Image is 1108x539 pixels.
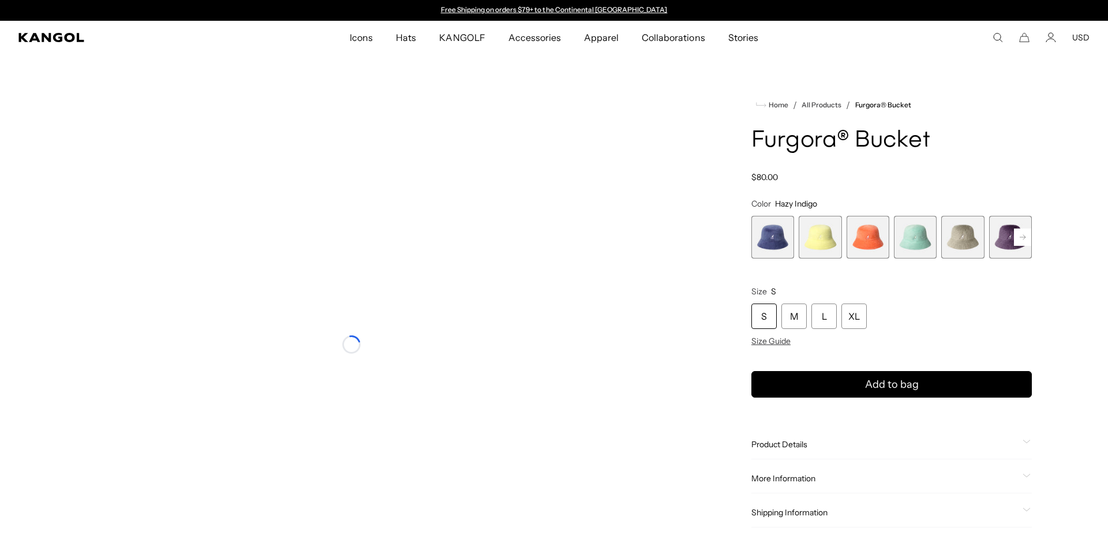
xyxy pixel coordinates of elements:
div: 4 of 10 [894,216,937,259]
span: Apparel [584,21,619,54]
slideshow-component: Announcement bar [435,6,673,15]
a: Collaborations [630,21,716,54]
span: Icons [350,21,373,54]
a: All Products [802,101,841,109]
a: Hats [384,21,428,54]
li: / [788,98,797,112]
span: KANGOLF [439,21,485,54]
span: Size [751,286,767,297]
h1: Furgora® Bucket [751,128,1032,154]
label: Butter Chiffon [799,216,841,259]
nav: breadcrumbs [751,98,1032,112]
div: 3 of 10 [847,216,889,259]
div: M [781,304,807,329]
span: Product Details [751,439,1018,450]
span: Home [766,101,788,109]
div: 6 of 10 [989,216,1032,259]
div: 1 of 2 [435,6,673,15]
a: Accessories [497,21,572,54]
a: Furgora® Bucket [855,101,911,109]
div: XL [841,304,867,329]
span: S [771,286,776,297]
span: Hazy Indigo [775,199,817,209]
a: Apparel [572,21,630,54]
a: KANGOLF [428,21,496,54]
span: Hats [396,21,416,54]
label: Deep Plum [989,216,1032,259]
span: Shipping Information [751,507,1018,518]
a: Free Shipping on orders $79+ to the Continental [GEOGRAPHIC_DATA] [441,5,668,14]
span: Stories [728,21,758,54]
label: Coral Flame [847,216,889,259]
span: Add to bag [865,377,919,392]
div: S [751,304,777,329]
span: $80.00 [751,172,778,182]
div: 5 of 10 [941,216,984,259]
a: Icons [338,21,384,54]
summary: Search here [993,32,1003,43]
a: Account [1046,32,1056,43]
a: Stories [717,21,770,54]
button: Add to bag [751,371,1032,398]
label: Warm Grey [941,216,984,259]
a: Home [756,100,788,110]
div: Announcement [435,6,673,15]
span: Size Guide [751,336,791,346]
span: Accessories [508,21,561,54]
span: More Information [751,473,1018,484]
span: Color [751,199,771,209]
div: 1 of 10 [751,216,794,259]
div: 2 of 10 [799,216,841,259]
button: Cart [1019,32,1030,43]
label: Aquatic [894,216,937,259]
a: Kangol [18,33,231,42]
li: / [841,98,850,112]
span: Collaborations [642,21,705,54]
button: USD [1072,32,1090,43]
label: Hazy Indigo [751,216,794,259]
div: L [811,304,837,329]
